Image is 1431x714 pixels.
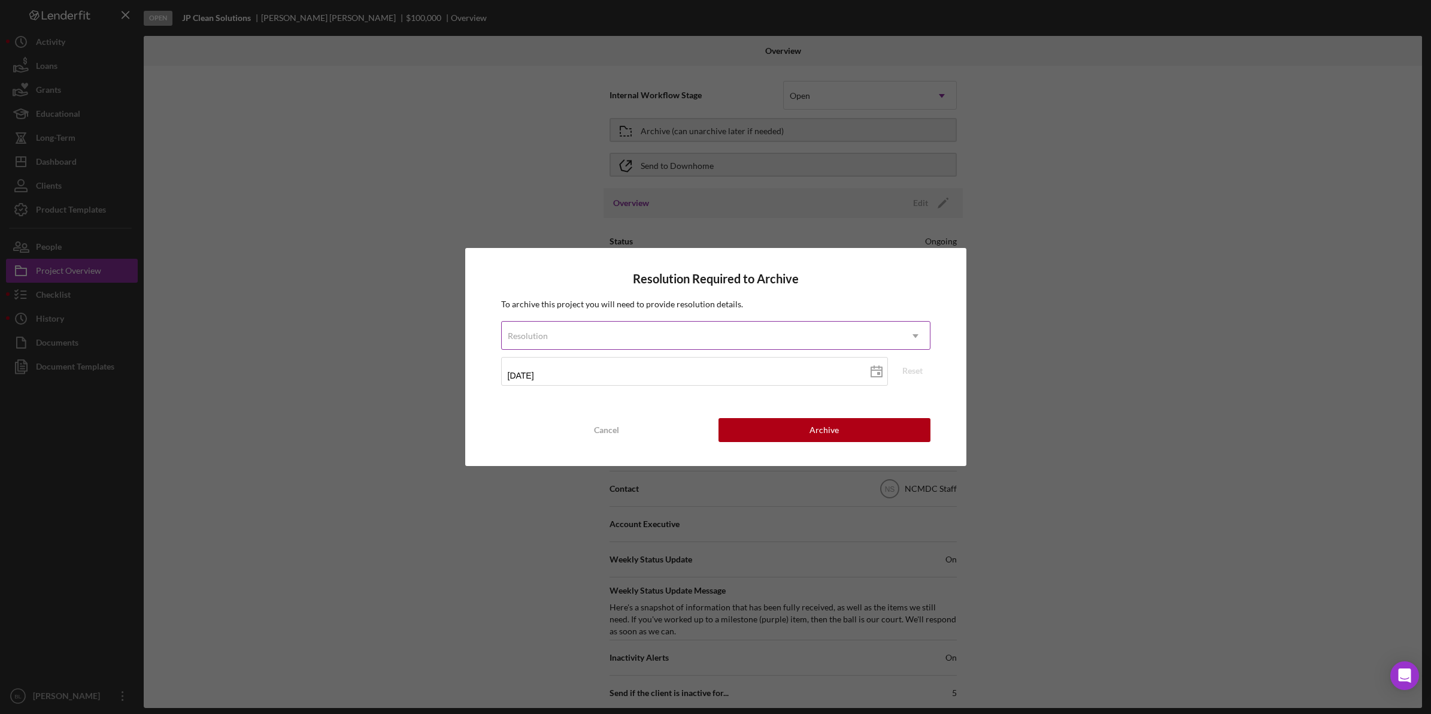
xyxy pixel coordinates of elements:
[508,331,548,341] div: Resolution
[810,418,839,442] div: Archive
[1390,661,1419,690] div: Open Intercom Messenger
[594,418,619,442] div: Cancel
[501,418,713,442] button: Cancel
[501,272,930,286] h4: Resolution Required to Archive
[718,418,930,442] button: Archive
[902,362,923,380] div: Reset
[501,298,930,311] p: To archive this project you will need to provide resolution details.
[895,362,930,380] button: Reset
